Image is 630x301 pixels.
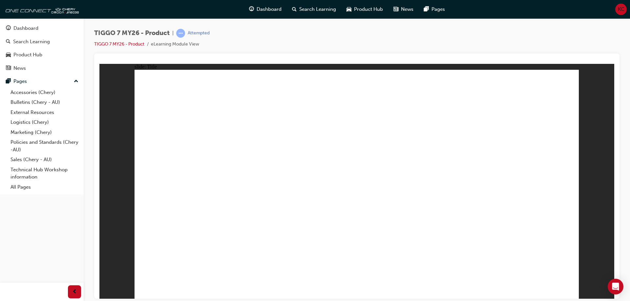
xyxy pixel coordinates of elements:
[424,5,429,13] span: pages-icon
[3,75,81,87] button: Pages
[151,41,199,48] li: eLearning Module View
[13,51,42,59] div: Product Hub
[8,155,81,165] a: Sales (Chery - AU)
[249,5,254,13] span: guage-icon
[6,66,11,71] span: news-icon
[172,29,174,37] span: |
[287,3,341,16] a: search-iconSearch Learning
[74,77,78,86] span: up-icon
[94,29,170,37] span: TIGGO 7 MY26 - Product
[299,6,336,13] span: Search Learning
[431,6,445,13] span: Pages
[292,5,297,13] span: search-icon
[388,3,419,16] a: news-iconNews
[3,3,79,16] img: oneconnect
[341,3,388,16] a: car-iconProduct Hub
[401,6,413,13] span: News
[72,288,77,296] span: prev-icon
[608,279,623,294] div: Open Intercom Messenger
[6,39,10,45] span: search-icon
[419,3,450,16] a: pages-iconPages
[8,127,81,138] a: Marketing (Chery)
[8,117,81,127] a: Logistics (Chery)
[188,30,210,36] div: Attempted
[354,6,383,13] span: Product Hub
[618,6,624,13] span: KC
[3,22,81,34] a: Dashboard
[3,21,81,75] button: DashboardSearch LearningProduct HubNews
[13,25,38,32] div: Dashboard
[346,5,351,13] span: car-icon
[8,107,81,118] a: External Resources
[615,4,627,15] button: KC
[8,165,81,182] a: Technical Hub Workshop information
[3,36,81,48] a: Search Learning
[393,5,398,13] span: news-icon
[3,62,81,74] a: News
[176,29,185,38] span: learningRecordVerb_ATTEMPT-icon
[257,6,282,13] span: Dashboard
[8,137,81,155] a: Policies and Standards (Chery -AU)
[94,41,144,47] a: TIGGO 7 MY26 - Product
[13,65,26,72] div: News
[13,38,50,46] div: Search Learning
[8,97,81,107] a: Bulletins (Chery - AU)
[6,79,11,85] span: pages-icon
[6,26,11,31] span: guage-icon
[244,3,287,16] a: guage-iconDashboard
[8,87,81,98] a: Accessories (Chery)
[13,78,27,85] div: Pages
[8,182,81,192] a: All Pages
[6,52,11,58] span: car-icon
[3,49,81,61] a: Product Hub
